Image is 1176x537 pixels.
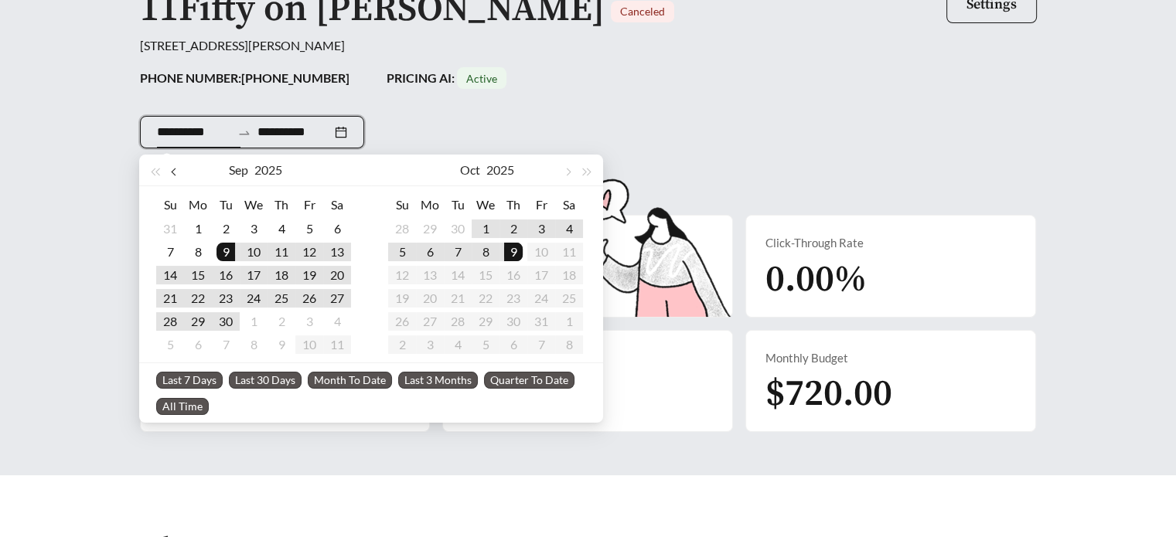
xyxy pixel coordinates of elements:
td: 2025-10-02 [499,217,527,240]
div: 2 [216,219,235,238]
span: $720.00 [765,371,891,417]
td: 2025-09-04 [268,217,295,240]
td: 2025-09-09 [212,240,240,263]
td: 2025-09-27 [323,287,351,310]
td: 2025-10-01 [240,310,268,333]
td: 2025-10-05 [156,333,184,356]
div: 6 [328,219,346,238]
div: 18 [272,266,291,284]
td: 2025-09-22 [184,287,212,310]
td: 2025-09-02 [212,217,240,240]
div: 11 [272,243,291,261]
div: 3 [300,312,319,331]
td: 2025-09-07 [156,240,184,263]
td: 2025-10-04 [555,217,583,240]
td: 2025-09-26 [295,287,323,310]
strong: PRICING AI: [387,70,506,85]
td: 2025-09-30 [212,310,240,333]
div: 19 [300,266,319,284]
div: 28 [393,219,411,238]
span: swap-right [237,126,251,140]
span: 0.00% [765,257,866,303]
span: All Time [156,398,209,415]
div: 10 [244,243,263,261]
td: 2025-09-21 [156,287,184,310]
td: 2025-10-07 [444,240,472,263]
td: 2025-09-05 [295,217,323,240]
div: 8 [244,335,263,354]
td: 2025-09-30 [444,217,472,240]
td: 2025-09-13 [323,240,351,263]
td: 2025-10-07 [212,333,240,356]
div: 8 [189,243,207,261]
td: 2025-09-29 [184,310,212,333]
div: 9 [272,335,291,354]
th: Th [268,192,295,217]
span: Last 7 Days [156,372,223,389]
td: 2025-09-01 [184,217,212,240]
td: 2025-10-03 [527,217,555,240]
div: 13 [328,243,346,261]
td: 2025-09-23 [212,287,240,310]
td: 2025-10-08 [240,333,268,356]
th: Tu [212,192,240,217]
td: 2025-10-04 [323,310,351,333]
div: [STREET_ADDRESS][PERSON_NAME] [140,36,1037,55]
th: Tu [444,192,472,217]
div: 22 [189,289,207,308]
div: 30 [216,312,235,331]
th: Mo [184,192,212,217]
div: 20 [328,266,346,284]
th: Fr [527,192,555,217]
div: 15 [189,266,207,284]
div: 24 [244,289,263,308]
td: 2025-09-18 [268,263,295,287]
div: 3 [244,219,263,238]
div: 5 [393,243,411,261]
td: 2025-09-14 [156,263,184,287]
td: 2025-09-17 [240,263,268,287]
div: 8 [476,243,495,261]
div: 29 [421,219,439,238]
td: 2025-09-06 [323,217,351,240]
td: 2025-09-11 [268,240,295,263]
th: Sa [323,192,351,217]
td: 2025-09-19 [295,263,323,287]
td: 2025-10-02 [268,310,295,333]
span: Quarter To Date [484,372,574,389]
div: 1 [244,312,263,331]
div: 21 [161,289,179,308]
div: 28 [161,312,179,331]
td: 2025-09-29 [416,217,444,240]
td: 2025-09-03 [240,217,268,240]
div: 5 [161,335,179,354]
div: 9 [216,243,235,261]
div: Click-Through Rate [765,234,1017,252]
td: 2025-10-01 [472,217,499,240]
td: 2025-10-09 [268,333,295,356]
div: 16 [216,266,235,284]
td: 2025-08-31 [156,217,184,240]
button: 2025 [254,155,282,185]
th: Sa [555,192,583,217]
td: 2025-09-16 [212,263,240,287]
div: 2 [272,312,291,331]
th: Th [499,192,527,217]
strong: PHONE NUMBER: [PHONE_NUMBER] [140,70,349,85]
td: 2025-10-05 [388,240,416,263]
button: Sep [229,155,248,185]
span: to [237,125,251,139]
td: 2025-09-24 [240,287,268,310]
td: 2025-10-09 [499,240,527,263]
div: 3 [532,219,551,238]
div: 1 [476,219,495,238]
th: Fr [295,192,323,217]
div: 2 [504,219,523,238]
div: 6 [189,335,207,354]
div: 7 [448,243,467,261]
th: Su [156,192,184,217]
div: 6 [421,243,439,261]
div: 9 [504,243,523,261]
div: 17 [244,266,263,284]
td: 2025-09-28 [388,217,416,240]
